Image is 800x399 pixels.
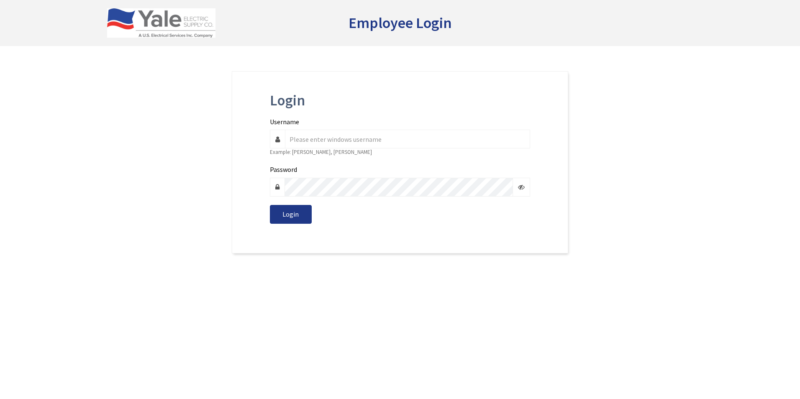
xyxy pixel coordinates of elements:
[107,8,215,38] img: US Electrical Services, Inc.
[270,205,312,224] button: Login
[270,148,530,156] p: Example: [PERSON_NAME], [PERSON_NAME]
[513,178,530,197] span: Click here to show/hide password
[349,15,452,31] h2: Employee Login
[270,117,299,127] label: Username
[285,130,530,148] input: Username
[270,92,530,109] h2: Login
[282,210,299,218] span: Login
[270,165,297,174] label: Password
